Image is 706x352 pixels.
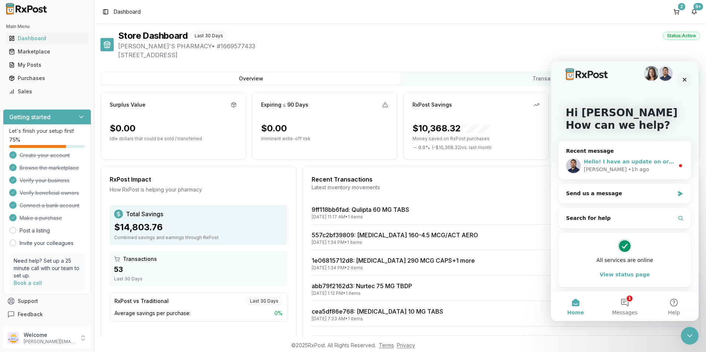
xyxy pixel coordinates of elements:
span: Verify your business [20,177,69,184]
div: RxPost vs Traditional [114,297,169,305]
nav: breadcrumb [114,8,141,15]
span: Create your account [20,152,70,159]
a: Purchases [6,72,88,85]
a: Book a call [14,280,42,286]
div: $14,803.76 [114,221,283,233]
button: Purchases [3,72,91,84]
img: RxPost Logo [3,3,50,15]
div: [DATE] 7:23 AM • 1 items [312,316,443,322]
div: Recent Transactions [312,175,691,184]
div: Combined savings and earnings through RxPost [114,235,283,241]
p: Money saved on RxPost purchases [412,136,539,142]
a: Post a listing [20,227,50,234]
div: $0.00 [110,122,136,134]
div: Send us a message [15,128,123,136]
h2: Main Menu [6,24,88,30]
button: Dashboard [3,32,91,44]
button: Messages [49,230,98,260]
p: Let's finish your setup first! [9,127,85,135]
div: 2 [678,3,685,10]
a: cea5df86e768: [MEDICAL_DATA] 10 MG TABS [312,308,443,315]
h1: Store Dashboard [118,30,188,42]
button: Overview [102,73,400,84]
div: $0.00 [261,122,287,134]
div: Last 30 Days [191,32,227,40]
div: • 1h ago [77,104,98,112]
a: Terms [379,342,394,348]
button: Help [99,230,148,260]
button: Marketplace [3,46,91,58]
div: Last 30 Days [114,276,283,282]
div: RxPost Savings [412,101,452,108]
div: Last 30 Days [246,297,282,305]
a: abb79f2162d3: Nurtec 75 MG TBDP [312,282,412,290]
a: Sales [6,85,88,98]
div: Dashboard [9,35,85,42]
div: Close [127,12,140,25]
span: Verify beneficial owners [20,189,79,197]
span: 0.0 % [418,145,430,151]
p: Need help? Set up a 25 minute call with our team to set up. [14,257,80,279]
div: Marketplace [9,48,85,55]
div: [DATE] 1:34 PM • 2 items [312,265,475,271]
div: RxPost Impact [110,175,287,184]
div: How RxPost is helping your pharmacy [110,186,287,193]
a: 1e06815712d8: [MEDICAL_DATA] 290 MCG CAPS+1 more [312,257,475,264]
a: Marketplace [6,45,88,58]
span: ( - $10,368.32 ) vs. last month [432,145,491,151]
div: [DATE] 1:12 PM • 1 items [312,290,412,296]
span: Home [16,249,33,254]
span: Browse the marketplace [20,164,79,172]
span: Help [117,249,129,254]
p: Idle dollars that could be sold / transferred [110,136,237,142]
div: Sales [9,88,85,95]
span: 75 % [9,136,20,144]
span: Average savings per purchase: [114,310,191,317]
span: Dashboard [114,8,141,15]
div: Expiring ≤ 90 Days [261,101,308,108]
span: Search for help [15,153,60,161]
div: My Posts [9,61,85,69]
div: Status: Active [663,32,700,40]
a: Privacy [397,342,415,348]
a: My Posts [6,58,88,72]
span: Hello! I have an update on order for [MEDICAL_DATA]. They forgot to put as label residue on the b... [33,97,521,103]
p: [PERSON_NAME][EMAIL_ADDRESS][DOMAIN_NAME] [24,339,75,345]
a: Dashboard [6,32,88,45]
div: Latest inventory movements [312,184,691,191]
a: 557c2bf39809: [MEDICAL_DATA] 160-4.5 MCG/ACT AERO [312,231,478,239]
span: Transactions [123,255,157,263]
a: 9ff118bb6fad: Qulipta 60 MG TABS [312,206,409,213]
div: $10,368.32 [412,122,490,134]
button: Support [3,294,91,308]
img: User avatar [7,332,19,344]
iframe: Intercom live chat [551,61,699,321]
button: View status page [15,206,133,221]
span: Connect a bank account [20,202,79,209]
div: 53 [114,264,283,275]
button: Sales [3,86,91,97]
span: Make a purchase [20,214,62,222]
div: Surplus Value [110,101,145,108]
div: Purchases [9,75,85,82]
button: 2 [671,6,682,18]
span: Total Savings [126,210,163,218]
button: Transactions [400,73,699,84]
button: Feedback [3,308,91,321]
span: Feedback [18,311,43,318]
button: Search for help [11,149,137,164]
span: [PERSON_NAME]'S PHARMACY • # 1669577433 [118,42,700,51]
div: [PERSON_NAME] [33,104,76,112]
span: [STREET_ADDRESS] [118,51,700,59]
div: 9+ [693,3,703,10]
